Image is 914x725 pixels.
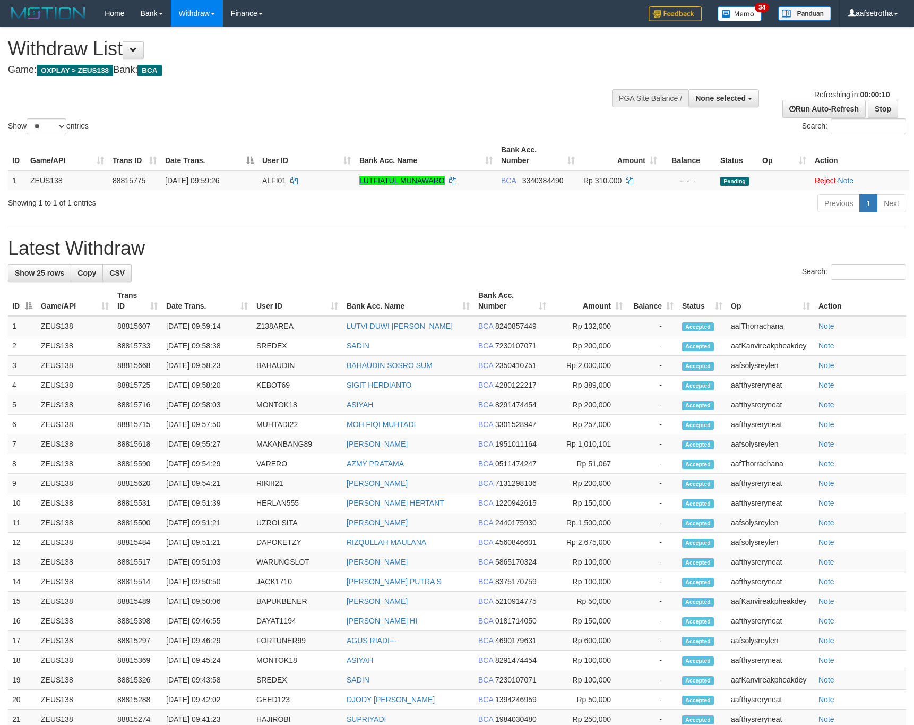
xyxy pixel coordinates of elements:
[347,322,453,330] a: LUTVI DUWI [PERSON_NAME]
[627,493,678,513] td: -
[37,286,113,316] th: Game/API: activate to sort column ascending
[262,176,286,185] span: ALFI01
[627,415,678,434] td: -
[252,376,342,395] td: KEBOT69
[727,316,814,336] td: aafThorrachana
[108,140,161,170] th: Trans ID: activate to sort column ascending
[478,636,493,645] span: BCA
[162,552,252,572] td: [DATE] 09:51:03
[727,474,814,493] td: aafthysreryneat
[495,342,537,350] span: Copy 7230107071 to clipboard
[666,175,712,186] div: - - -
[716,140,758,170] th: Status
[627,286,678,316] th: Balance: activate to sort column ascending
[478,558,493,566] span: BCA
[162,376,252,395] td: [DATE] 09:58:20
[162,572,252,592] td: [DATE] 09:50:50
[755,3,769,12] span: 34
[727,611,814,631] td: aafthysreryneat
[8,238,906,259] h1: Latest Withdraw
[550,474,627,493] td: Rp 200,000
[8,631,37,651] td: 17
[831,264,906,280] input: Search:
[818,459,834,468] a: Note
[583,176,622,185] span: Rp 310.000
[347,499,444,507] a: [PERSON_NAME] HERTANT
[347,400,373,409] a: ASIYAH
[818,538,834,547] a: Note
[252,454,342,474] td: VARERO
[478,479,493,488] span: BCA
[347,459,404,468] a: AZMY PRATAMA
[113,454,162,474] td: 88815590
[37,434,113,454] td: ZEUS138
[8,65,599,75] h4: Game: Bank:
[678,286,727,316] th: Status: activate to sort column ascending
[359,176,445,185] a: LUTFIATUL MUNAWARO
[550,631,627,651] td: Rp 600,000
[682,401,714,410] span: Accepted
[26,170,108,190] td: ZEUS138
[727,434,814,454] td: aafsolysreylen
[627,631,678,651] td: -
[478,342,493,350] span: BCA
[818,558,834,566] a: Note
[495,420,537,429] span: Copy 3301528947 to clipboard
[8,193,373,208] div: Showing 1 to 1 of 1 entries
[8,474,37,493] td: 9
[727,493,814,513] td: aafthysreryneat
[252,316,342,336] td: Z138AREA
[727,533,814,552] td: aafsolysreylen
[817,194,860,212] a: Previous
[550,552,627,572] td: Rp 100,000
[682,322,714,331] span: Accepted
[627,592,678,611] td: -
[162,395,252,415] td: [DATE] 09:58:03
[818,479,834,488] a: Note
[347,715,386,723] a: SUPRIYADI
[649,6,702,21] img: Feedback.jpg
[252,415,342,434] td: MUHTADI22
[165,176,219,185] span: [DATE] 09:59:26
[550,376,627,395] td: Rp 389,000
[252,513,342,533] td: UZROLSITA
[627,395,678,415] td: -
[478,597,493,605] span: BCA
[627,356,678,376] td: -
[113,336,162,356] td: 88815733
[347,558,408,566] a: [PERSON_NAME]
[661,140,716,170] th: Balance
[37,611,113,631] td: ZEUS138
[37,454,113,474] td: ZEUS138
[727,552,814,572] td: aafthysreryneat
[161,140,258,170] th: Date Trans.: activate to sort column descending
[495,538,537,547] span: Copy 4560846601 to clipboard
[347,617,417,625] a: [PERSON_NAME] HI
[347,440,408,448] a: [PERSON_NAME]
[810,170,909,190] td: ·
[162,493,252,513] td: [DATE] 09:51:39
[37,65,113,76] span: OXPLAY > ZEUS138
[342,286,474,316] th: Bank Acc. Name: activate to sort column ascending
[695,94,746,103] span: None selected
[682,539,714,548] span: Accepted
[550,415,627,434] td: Rp 257,000
[162,286,252,316] th: Date Trans.: activate to sort column ascending
[727,592,814,611] td: aafKanvireakpheakdey
[818,656,834,664] a: Note
[727,415,814,434] td: aafthysreryneat
[810,140,909,170] th: Action
[37,533,113,552] td: ZEUS138
[612,89,688,107] div: PGA Site Balance /
[627,572,678,592] td: -
[782,100,866,118] a: Run Auto-Refresh
[550,316,627,336] td: Rp 132,000
[37,513,113,533] td: ZEUS138
[682,558,714,567] span: Accepted
[550,434,627,454] td: Rp 1,010,101
[682,499,714,508] span: Accepted
[347,361,433,370] a: BAHAUDIN SOSRO SUM
[720,177,749,186] span: Pending
[495,322,537,330] span: Copy 8240857449 to clipboard
[627,474,678,493] td: -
